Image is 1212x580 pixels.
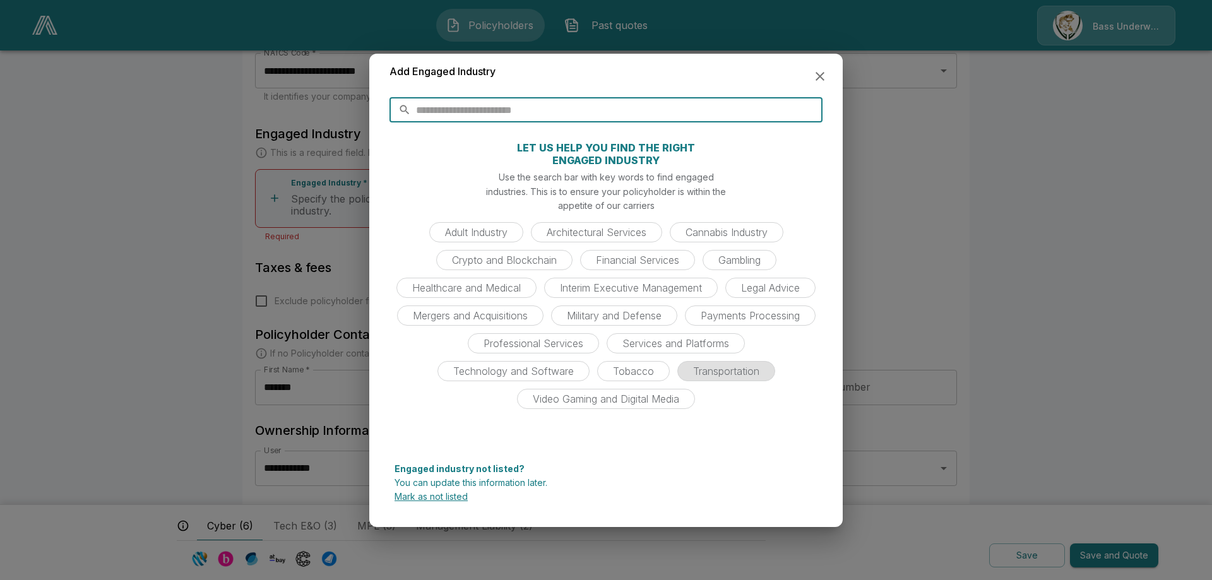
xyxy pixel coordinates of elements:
[588,254,687,266] span: Financial Services
[703,250,776,270] div: Gambling
[517,389,695,409] div: Video Gaming and Digital Media
[670,222,783,242] div: Cannabis Industry
[551,305,677,326] div: Military and Defense
[405,281,528,294] span: Healthcare and Medical
[395,492,817,501] p: Mark as not listed
[499,170,714,184] p: Use the search bar with key words to find engaged
[437,226,515,239] span: Adult Industry
[615,337,737,350] span: Services and Platforms
[429,222,523,242] div: Adult Industry
[580,250,695,270] div: Financial Services
[446,365,581,377] span: Technology and Software
[677,361,775,381] div: Transportation
[558,199,655,212] p: appetite of our carriers
[405,309,535,322] span: Mergers and Acquisitions
[597,361,670,381] div: Tobacco
[396,278,537,298] div: Healthcare and Medical
[693,309,807,322] span: Payments Processing
[552,281,710,294] span: Interim Executive Management
[476,337,591,350] span: Professional Services
[559,309,669,322] span: Military and Defense
[678,226,775,239] span: Cannabis Industry
[544,278,718,298] div: Interim Executive Management
[389,64,496,80] h6: Add Engaged Industry
[436,250,573,270] div: Crypto and Blockchain
[725,278,816,298] div: Legal Advice
[686,365,767,377] span: Transportation
[486,185,726,198] p: industries. This is to ensure your policyholder is within the
[437,361,590,381] div: Technology and Software
[468,333,599,353] div: Professional Services
[607,333,745,353] div: Services and Platforms
[605,365,662,377] span: Tobacco
[734,281,807,294] span: Legal Advice
[531,222,662,242] div: Architectural Services
[444,254,564,266] span: Crypto and Blockchain
[517,143,695,153] p: LET US HELP YOU FIND THE RIGHT
[552,155,660,165] p: ENGAGED INDUSTRY
[539,226,654,239] span: Architectural Services
[395,478,817,487] p: You can update this information later.
[397,305,544,326] div: Mergers and Acquisitions
[395,465,817,473] p: Engaged industry not listed?
[685,305,816,326] div: Payments Processing
[711,254,768,266] span: Gambling
[525,393,687,405] span: Video Gaming and Digital Media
